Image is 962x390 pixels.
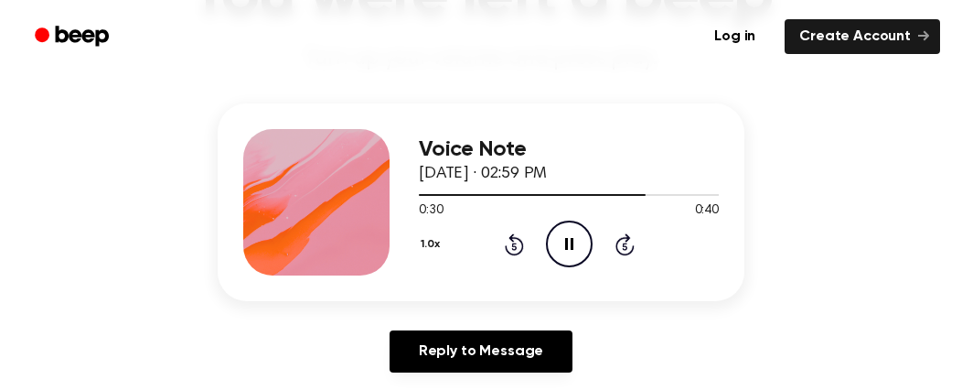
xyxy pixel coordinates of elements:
[390,330,572,373] a: Reply to Message
[419,229,446,260] button: 1.0x
[419,201,443,221] span: 0:30
[696,16,774,58] a: Log in
[22,19,125,55] a: Beep
[785,19,940,54] a: Create Account
[419,137,719,162] h3: Voice Note
[419,166,547,182] span: [DATE] · 02:59 PM
[695,201,719,221] span: 0:40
